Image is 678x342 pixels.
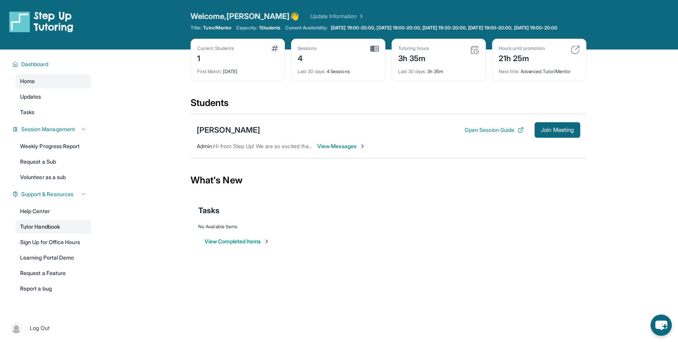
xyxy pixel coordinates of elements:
span: Admin : [197,143,213,149]
span: First Match : [197,68,222,74]
div: Hours until promotion [499,45,545,51]
a: Update Information [310,12,365,20]
div: Tutoring hours [398,45,429,51]
div: 1 [197,51,234,64]
span: | [25,323,27,333]
img: Chevron-Right [359,143,366,149]
div: Advanced Tutor/Mentor [499,64,580,75]
span: Home [20,77,35,85]
button: Join Meeting [535,122,580,138]
div: [DATE] [197,64,278,75]
span: Join Meeting [541,128,574,132]
span: Tasks [198,205,220,216]
img: Chevron Right [357,12,365,20]
span: Welcome, [PERSON_NAME] 👋 [191,11,300,22]
div: 4 Sessions [298,64,379,75]
div: No Available Items [198,224,579,230]
a: Request a Sub [15,155,91,169]
span: Session Management [21,125,75,133]
button: Support & Resources [18,190,87,198]
div: 3h 35m [398,64,479,75]
div: Students [191,97,586,114]
button: Open Session Guide [465,126,524,134]
span: Dashboard [21,60,49,68]
a: Tutor Handbook [15,220,91,234]
span: Title: [191,25,201,31]
a: Help Center [15,204,91,218]
button: Session Management [18,125,87,133]
div: 3h 35m [398,51,429,64]
a: Weekly Progress Report [15,139,91,153]
a: |Log Out [8,320,91,337]
span: Next title : [499,68,520,74]
span: Tutor/Mentor [203,25,232,31]
span: Last 30 days : [298,68,325,74]
div: 4 [298,51,317,64]
div: [PERSON_NAME] [197,125,260,135]
div: Current Students [197,45,234,51]
a: Volunteer as a sub [15,170,91,184]
a: Tasks [15,105,91,119]
span: Last 30 days : [398,68,426,74]
a: Learning Portal Demo [15,251,91,265]
a: Sign Up for Office Hours [15,235,91,249]
img: card [571,45,580,55]
img: card [470,45,479,55]
img: card [271,45,278,51]
div: 21h 25m [499,51,545,64]
span: View Messages [317,142,366,150]
a: Home [15,74,91,88]
span: Log Out [30,324,50,332]
div: What's New [191,163,586,197]
span: Tasks [20,108,34,116]
img: logo [9,11,73,32]
a: Request a Feature [15,266,91,280]
button: View Completed Items [204,238,270,245]
a: [DATE] 19:00-20:00, [DATE] 19:00-20:00, [DATE] 19:00-20:00, [DATE] 19:00-20:00, [DATE] 19:00-20:00 [329,25,559,31]
div: Sessions [298,45,317,51]
a: Report a bug [15,282,91,296]
img: card [370,45,379,52]
span: 1 Students [259,25,281,31]
span: Current Availability: [285,25,328,31]
span: Capacity: [236,25,257,31]
img: user-img [11,323,22,333]
span: [DATE] 19:00-20:00, [DATE] 19:00-20:00, [DATE] 19:00-20:00, [DATE] 19:00-20:00, [DATE] 19:00-20:00 [331,25,557,31]
span: Support & Resources [21,190,73,198]
button: chat-button [651,315,672,336]
span: Updates [20,93,41,101]
button: Dashboard [18,60,87,68]
a: Updates [15,90,91,104]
